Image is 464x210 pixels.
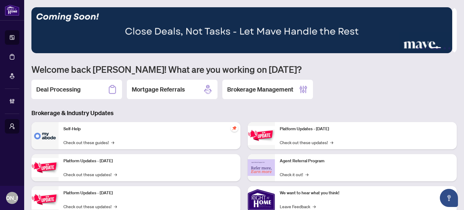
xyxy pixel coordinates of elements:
img: Self-Help [31,122,59,149]
h1: Welcome back [PERSON_NAME]! What are you working on [DATE]? [31,63,457,75]
p: Platform Updates - [DATE] [280,126,452,132]
p: Self-Help [63,126,236,132]
p: Platform Updates - [DATE] [63,158,236,164]
button: 5 [443,47,446,50]
button: Open asap [440,189,458,207]
button: 6 [448,47,451,50]
span: pushpin [231,124,238,132]
span: → [330,139,333,146]
img: Platform Updates - July 21, 2025 [31,190,59,209]
a: Check it out!→ [280,171,308,178]
h2: Mortgage Referrals [132,85,185,94]
p: Agent Referral Program [280,158,452,164]
img: logo [5,5,19,16]
a: Check out these updates!→ [63,171,117,178]
a: Leave Feedback→ [280,203,316,210]
p: Platform Updates - [DATE] [63,190,236,196]
a: Check out these guides!→ [63,139,114,146]
img: Platform Updates - June 23, 2025 [248,126,275,145]
span: → [305,171,308,178]
span: → [114,171,117,178]
h2: Brokerage Management [227,85,293,94]
span: user-switch [9,123,15,129]
img: Slide 3 [31,7,452,53]
h2: Deal Processing [36,85,81,94]
a: Check out these updates!→ [63,203,117,210]
img: Agent Referral Program [248,159,275,176]
span: → [313,203,316,210]
img: Platform Updates - September 16, 2025 [31,158,59,177]
button: 4 [431,47,441,50]
button: 1 [417,47,419,50]
a: Check out these updates!→ [280,139,333,146]
span: → [111,139,114,146]
span: → [114,203,117,210]
h3: Brokerage & Industry Updates [31,109,457,117]
button: 2 [422,47,424,50]
button: 3 [427,47,429,50]
p: We want to hear what you think! [280,190,452,196]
